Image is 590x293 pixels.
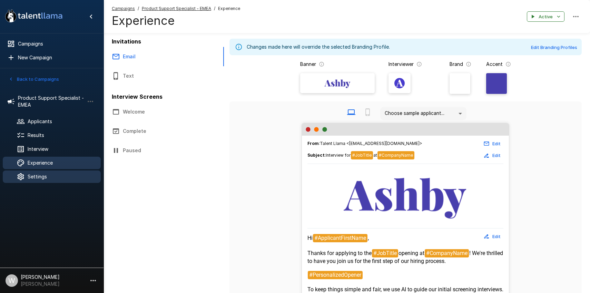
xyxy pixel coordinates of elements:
button: Welcome [104,102,224,121]
span: , [368,235,369,241]
span: #CompanyName [377,151,414,159]
svg: The background color for branded interviews and emails. It should be a color that complements you... [466,61,471,67]
b: Subject [307,153,325,158]
div: Changes made here will override the selected Branding Profile. [247,41,390,53]
span: Hi [307,235,313,241]
span: #PersonalizedOpener [308,271,363,279]
button: Edit [481,138,503,149]
span: #JobTitle [372,249,398,257]
svg: The image that will show next to questions in your candidate interviews. It must be square and at... [416,61,422,67]
span: #CompanyName [425,249,469,257]
h4: Experience [112,13,240,28]
svg: The banner version of your logo. Using your logo will enable customization of brand and accent co... [319,61,324,67]
button: Edit Branding Profiles [529,42,579,53]
p: Interviewer [389,61,414,68]
span: : Talent Llama <[EMAIL_ADDRESS][DOMAIN_NAME]> [307,140,422,147]
span: #ApplicantFirstName [313,234,367,242]
svg: The primary color for buttons in branded interviews and emails. It should be a color that complem... [505,61,511,67]
span: opening at [399,250,424,256]
button: Text [104,66,224,86]
span: Experience [218,5,240,12]
img: Talent Llama [307,171,503,220]
p: Banner [300,61,316,68]
button: Paused [104,141,224,160]
button: Email [104,47,224,66]
span: / [214,5,215,12]
p: Accent [486,61,503,68]
button: Active [527,11,564,22]
span: Thanks for applying to the [307,250,372,256]
span: Interview for [326,153,351,158]
button: Edit [481,150,503,161]
button: Complete [104,121,224,141]
button: Edit [481,231,503,242]
u: Campaigns [112,6,135,11]
span: / [138,5,139,12]
img: Banner Logo [317,78,358,88]
span: #JobTitle [351,151,373,159]
u: Product Support Specialist - EMEA [142,6,211,11]
div: Choose sample applicant... [380,107,466,120]
span: at [373,153,377,158]
img: ashby_avatar.jpeg [394,78,405,88]
label: Banner Logo [300,73,375,93]
b: From [307,141,319,146]
p: Brand [450,61,463,68]
span: : [307,151,415,160]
